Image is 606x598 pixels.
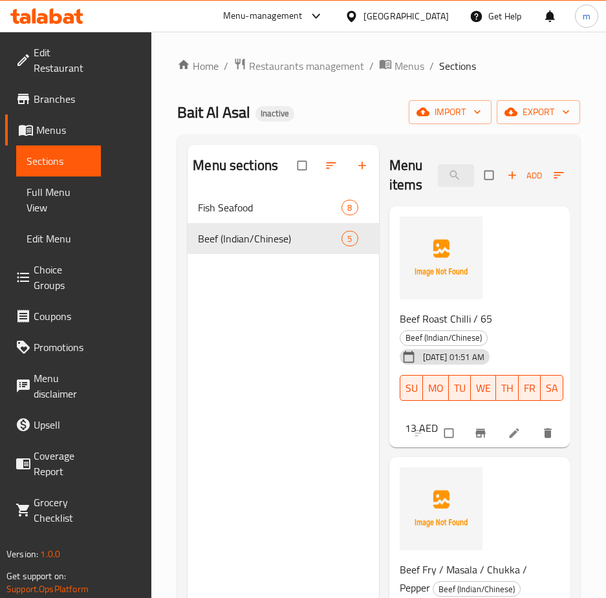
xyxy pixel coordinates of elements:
span: Edit Restaurant [34,45,91,76]
button: Add section [348,151,379,180]
a: Branches [5,83,101,114]
span: 8 [342,202,357,214]
span: Inactive [255,108,294,119]
h2: Menu sections [193,156,278,175]
span: Menus [395,58,424,74]
span: SU [406,379,418,398]
span: Add item [504,166,545,186]
span: Select section [477,163,504,187]
span: Sort items [545,166,601,186]
a: Edit Menu [16,223,101,254]
span: Version: [6,546,38,562]
a: Menu disclaimer [5,363,101,409]
span: Add [507,168,542,183]
img: Beef Roast Chilli / 65 [400,217,482,299]
span: FR [524,379,536,398]
span: TU [454,379,466,398]
button: MO [423,375,449,401]
button: WE [471,375,496,401]
button: export [497,100,580,124]
a: Home [177,58,219,74]
a: Menus [5,114,101,145]
span: Promotions [34,339,91,355]
span: Select all sections [290,153,317,178]
a: Choice Groups [5,254,101,301]
h2: Menu items [389,156,423,195]
div: Menu-management [223,8,303,24]
li: / [429,58,434,74]
span: export [507,104,570,120]
span: Choice Groups [34,262,91,293]
span: SA [546,379,558,398]
div: Inactive [255,106,294,122]
span: Bait Al Asal [177,98,250,127]
input: search [438,164,474,187]
span: Menu disclaimer [34,370,91,401]
span: Grocery Checklist [34,495,91,526]
span: Branches [34,91,91,107]
h6: 13 AED [405,419,438,437]
span: Beef (Indian/Chinese) [433,582,520,597]
a: Coverage Report [5,440,101,487]
div: items [341,200,358,215]
button: Branch-specific-item [466,419,497,447]
div: Beef (Indian/Chinese) [400,330,488,346]
a: Promotions [5,332,101,363]
div: Beef (Indian/Chinese) [433,581,521,597]
span: Restaurants management [249,58,364,74]
span: TH [501,379,514,398]
a: Support.OpsPlatform [6,581,89,597]
a: Full Menu View [16,176,101,223]
button: Sort [550,166,596,186]
span: Sort sections [317,151,348,180]
span: Fish Seafood [198,200,341,215]
li: / [369,58,374,74]
button: SA [541,375,563,401]
a: Coupons [5,301,101,332]
a: Restaurants management [233,58,364,74]
span: Upsell [34,417,91,432]
span: m [583,9,590,23]
button: TU [449,375,471,401]
li: / [224,58,228,74]
span: Select to update [437,421,464,445]
img: Beef Fry / Masala / Chukka / Pepper [400,467,482,550]
span: Coverage Report [34,448,91,479]
span: Sections [439,58,476,74]
a: Menus [379,58,424,74]
span: 1.0.0 [40,546,60,562]
span: Beef (Indian/Chinese) [400,330,487,345]
a: Upsell [5,409,101,440]
span: Coupons [34,308,91,324]
button: SU [400,375,423,401]
div: Fish Seafood8 [188,192,378,223]
div: items [341,231,358,246]
span: Sections [27,153,91,169]
nav: Menu sections [188,187,378,259]
span: 5 [342,233,357,245]
button: Add [504,166,545,186]
span: [DATE] 01:51 AM [418,351,490,363]
span: Sort [554,168,593,183]
button: import [409,100,492,124]
span: WE [476,379,491,398]
nav: breadcrumb [177,58,580,74]
a: Grocery Checklist [5,487,101,533]
div: [GEOGRAPHIC_DATA] [363,9,449,23]
span: Get support on: [6,568,66,584]
span: Beef (Indian/Chinese) [198,231,341,246]
div: Beef (Indian/Chinese)5 [188,223,378,254]
a: Edit menu item [508,427,523,440]
a: Edit Restaurant [5,37,101,83]
span: Beef Fry / Masala / Chukka / Pepper [400,560,527,597]
button: TH [496,375,519,401]
a: Sections [16,145,101,176]
span: Menus [36,122,91,138]
button: delete [534,419,565,447]
span: import [419,104,481,120]
span: Full Menu View [27,184,91,215]
span: MO [428,379,444,398]
button: FR [519,375,541,401]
